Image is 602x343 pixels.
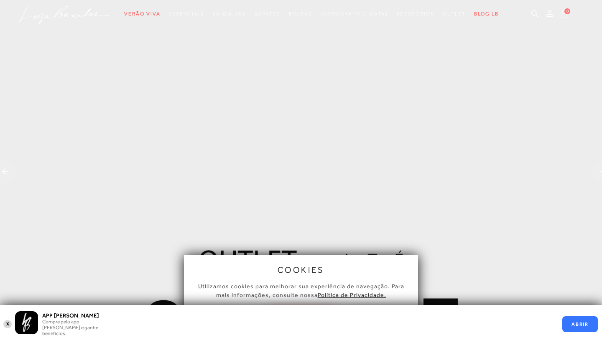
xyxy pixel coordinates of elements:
[321,6,388,22] a: noSubCategoriesText
[278,265,324,274] span: cookies
[42,319,113,336] p: Compre pelo app [PERSON_NAME] e ganhe benefícios.
[289,11,312,17] span: Bolsas
[4,319,12,329] button: X
[212,11,246,17] span: Sandálias
[396,6,434,22] a: noSubCategoriesText
[124,11,160,17] span: Verão Viva
[254,6,281,22] a: noSubCategoriesText
[168,6,204,22] a: noSubCategoriesText
[42,312,113,319] h3: APP [PERSON_NAME]
[562,316,598,332] button: ABRIR
[321,11,388,17] span: [DEMOGRAPHIC_DATA]
[318,292,386,298] a: Política de Privacidade.
[396,11,434,17] span: Acessórios
[558,9,570,20] button: 0
[443,11,466,17] span: Outlet
[474,6,498,22] a: BLOG LB
[254,11,281,17] span: Sapatos
[474,11,498,17] span: BLOG LB
[443,6,466,22] a: noSubCategoriesText
[124,6,160,22] a: noSubCategoriesText
[168,11,204,17] span: Essenciais
[198,283,404,298] span: Utilizamos cookies para melhorar sua experiência de navegação. Para mais informações, consulte nossa
[289,6,312,22] a: noSubCategoriesText
[212,6,246,22] a: noSubCategoriesText
[564,8,570,14] span: 0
